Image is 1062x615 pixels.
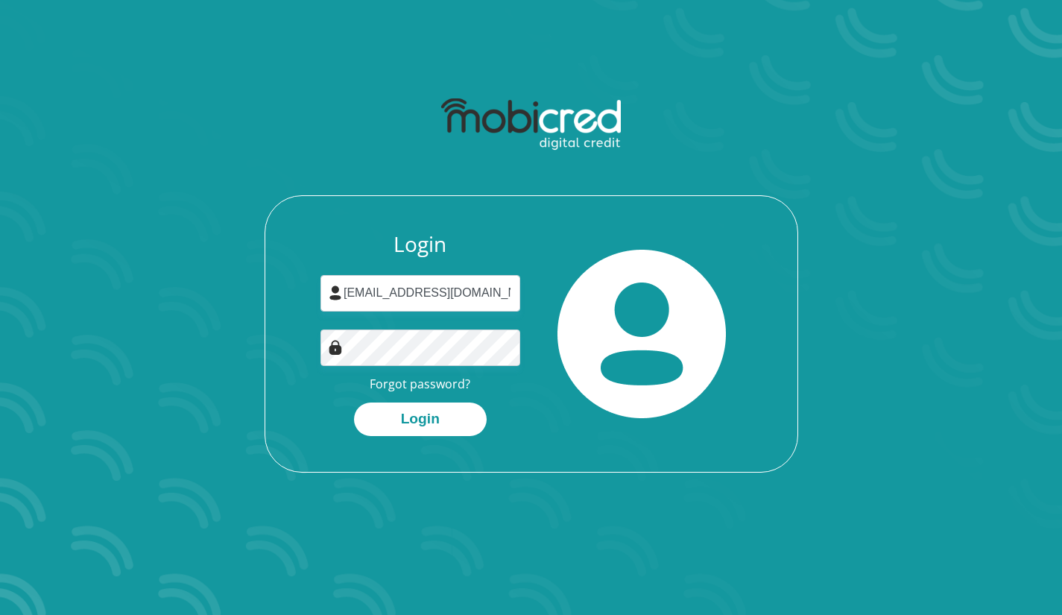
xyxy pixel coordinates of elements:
img: user-icon image [328,286,343,300]
img: mobicred logo [441,98,621,151]
h3: Login [320,232,520,257]
img: Image [328,340,343,355]
button: Login [354,403,487,436]
input: Username [320,275,520,312]
a: Forgot password? [370,376,470,392]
